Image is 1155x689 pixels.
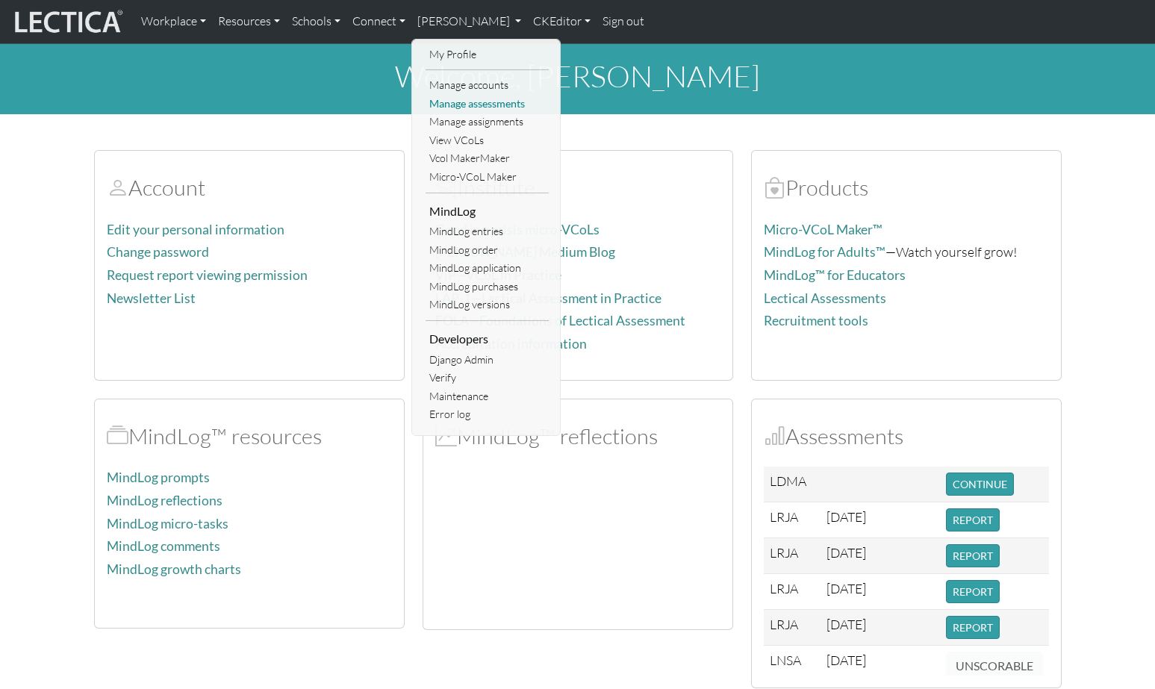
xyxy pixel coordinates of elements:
a: Maintenance [426,387,549,406]
h2: Institute [435,175,720,201]
a: Django Admin [426,351,549,370]
a: Verify [426,369,549,387]
img: lecticalive [11,7,123,36]
a: Sign out [597,6,650,37]
a: MindLog versions [426,296,549,314]
a: Schools [286,6,346,37]
span: [DATE] [826,652,866,668]
button: REPORT [946,580,1000,603]
span: [DATE] [826,508,866,525]
a: Micro-VCoL Maker™ [764,222,882,237]
li: MindLog [426,199,549,223]
a: Vcol MakerMaker [426,149,549,168]
span: MindLog™ resources [107,423,128,449]
a: Error log [426,405,549,424]
a: Workplace [135,6,212,37]
a: Manage accounts [426,76,549,95]
p: —Watch yourself grow! [764,241,1049,263]
a: Manage assignments [426,113,549,131]
span: [DATE] [826,616,866,632]
td: LRJA [764,538,821,574]
a: MindLog purchases [426,278,549,296]
a: MindLog application [426,259,549,278]
h2: Assessments [764,423,1049,449]
a: Manage assessments [426,95,549,113]
h2: MindLog™ reflections [435,423,720,449]
a: Connect [346,6,411,37]
a: MindLog prompts [107,470,210,485]
a: MindLog entries [426,222,549,241]
button: CONTINUE [946,473,1014,496]
span: Products [764,174,785,201]
a: Newsletter List [107,290,196,306]
td: LRJA [764,610,821,646]
a: Resources [212,6,286,37]
a: MindLog micro-tasks [107,516,228,531]
td: LRJA [764,574,821,610]
a: MindLog comments [107,538,220,554]
a: Micro-VCoL Maker [426,168,549,187]
a: Recruitment tools [764,313,868,328]
a: Request report viewing permission [107,267,308,283]
td: LNSA [764,646,821,687]
a: CKEditor [527,6,597,37]
a: My Profile [426,46,549,64]
a: MindLog for Adults™ [764,244,885,260]
a: MindLog™ for Educators [764,267,906,283]
span: [DATE] [826,544,866,561]
button: REPORT [946,616,1000,639]
a: MindLog reflections [107,493,222,508]
h2: Products [764,175,1049,201]
a: MindLog order [426,241,549,260]
td: LDMA [764,467,821,502]
a: MindLog growth charts [107,561,241,577]
a: Lectical Assessments [764,290,886,306]
span: Assessments [764,423,785,449]
span: [DATE] [826,580,866,596]
h2: MindLog™ resources [107,423,392,449]
td: LRJA [764,502,821,538]
button: REPORT [946,544,1000,567]
a: Edit your personal information [107,222,284,237]
button: REPORT [946,508,1000,531]
h2: Account [107,175,392,201]
span: Account [107,174,128,201]
li: Developers [426,327,549,351]
a: [PERSON_NAME] [411,6,527,37]
a: Change password [107,244,209,260]
a: View VCoLs [426,131,549,150]
ul: [PERSON_NAME] [426,46,549,424]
